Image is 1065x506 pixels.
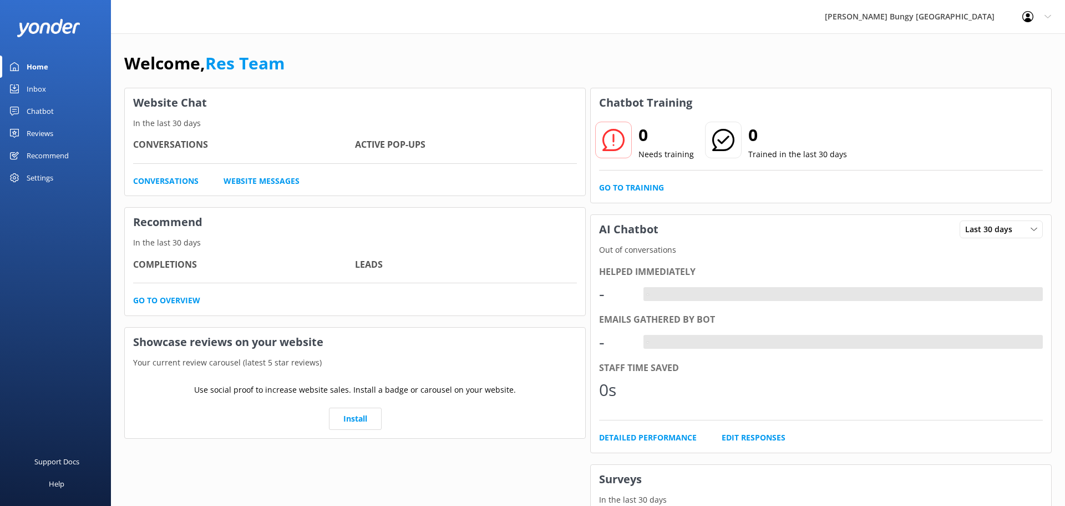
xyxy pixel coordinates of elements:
div: Staff time saved [599,361,1043,375]
div: Recommend [27,144,69,167]
div: Settings [27,167,53,189]
div: - [643,287,652,302]
div: Emails gathered by bot [599,313,1043,327]
a: Install [329,408,382,430]
p: Out of conversations [591,244,1051,256]
p: Use social proof to increase website sales. Install a badge or carousel on your website. [194,384,516,396]
div: Inbox [27,78,46,100]
div: Help [49,473,64,495]
h3: Website Chat [125,88,585,117]
p: In the last 30 days [125,117,585,129]
div: - [599,329,632,355]
div: 0s [599,377,632,403]
h2: 0 [638,122,694,148]
a: Res Team [205,52,285,74]
p: Your current review carousel (latest 5 star reviews) [125,357,585,369]
div: Support Docs [34,450,79,473]
p: In the last 30 days [591,494,1051,506]
a: Go to overview [133,294,200,307]
div: - [643,335,652,349]
div: Home [27,56,48,78]
h1: Welcome, [124,50,285,77]
a: Website Messages [224,175,300,187]
div: Helped immediately [599,265,1043,279]
a: Conversations [133,175,199,187]
h3: Recommend [125,208,585,237]
h3: Showcase reviews on your website [125,328,585,357]
span: Last 30 days [965,223,1019,236]
p: Trained in the last 30 days [748,148,847,161]
a: Detailed Performance [599,432,697,444]
h2: 0 [748,122,847,148]
div: Chatbot [27,100,54,122]
h4: Leads [355,258,577,272]
p: In the last 30 days [125,237,585,249]
div: - [599,280,632,307]
img: yonder-white-logo.png [17,19,80,37]
h3: Chatbot Training [591,88,701,117]
h3: AI Chatbot [591,215,667,244]
h4: Conversations [133,138,355,152]
h3: Surveys [591,465,1051,494]
h4: Active Pop-ups [355,138,577,152]
a: Go to Training [599,182,664,194]
div: Reviews [27,122,53,144]
a: Edit Responses [722,432,785,444]
p: Needs training [638,148,694,161]
h4: Completions [133,258,355,272]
